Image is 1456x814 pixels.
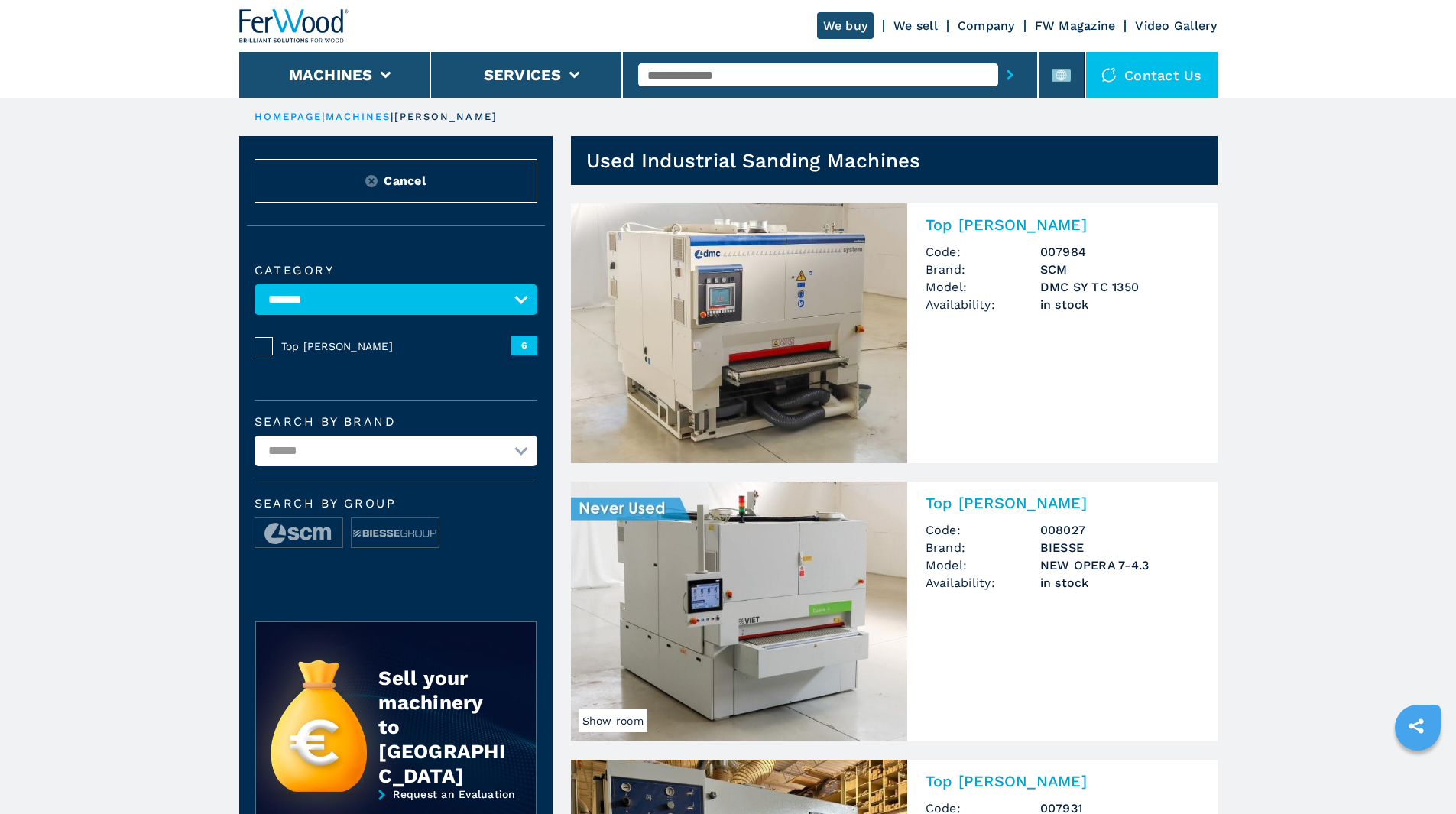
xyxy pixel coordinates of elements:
h3: 007984 [1040,243,1199,261]
a: machines [326,111,391,122]
a: sharethis [1397,707,1435,745]
h3: DMC SY TC 1350 [1040,278,1199,296]
h2: Top [PERSON_NAME] [926,216,1199,234]
span: 6 [511,336,537,355]
img: image [352,518,439,549]
span: Brand: [926,539,1040,556]
h1: Used Industrial Sanding Machines [586,148,921,173]
button: Machines [289,66,373,84]
a: Video Gallery [1135,18,1217,33]
a: Top Sanders SCM DMC SY TC 1350Top [PERSON_NAME]Code:007984Brand:SCMModel:DMC SY TC 1350Availabili... [571,203,1218,463]
span: Cancel [384,172,426,190]
span: in stock [1040,574,1199,592]
span: in stock [1040,296,1199,313]
button: submit-button [998,57,1022,92]
label: Category [255,264,537,277]
button: Services [484,66,562,84]
span: Code: [926,521,1040,539]
img: image [255,518,342,549]
h2: Top [PERSON_NAME] [926,772,1199,790]
span: Brand: [926,261,1040,278]
a: Company [958,18,1015,33]
div: Sell your machinery to [GEOGRAPHIC_DATA] [378,666,505,788]
span: | [322,111,325,122]
span: Availability: [926,574,1040,592]
a: HOMEPAGE [255,111,323,122]
a: We buy [817,12,874,39]
span: Model: [926,556,1040,574]
p: [PERSON_NAME] [394,110,498,124]
span: Search by group [255,498,537,510]
h3: 008027 [1040,521,1199,539]
span: Model: [926,278,1040,296]
img: Reset [365,175,378,187]
span: Code: [926,243,1040,261]
h2: Top [PERSON_NAME] [926,494,1199,512]
span: Show room [579,709,647,732]
label: Search by brand [255,416,537,428]
span: | [391,111,394,122]
span: Availability: [926,296,1040,313]
a: Top Sanders BIESSE NEW OPERA 7-4.3Show roomTop [PERSON_NAME]Code:008027Brand:BIESSEModel:NEW OPER... [571,482,1218,741]
h3: BIESSE [1040,539,1199,556]
button: ResetCancel [255,159,537,203]
img: Contact us [1101,67,1117,83]
div: Contact us [1086,52,1218,98]
span: Top [PERSON_NAME] [281,339,511,354]
h3: SCM [1040,261,1199,278]
img: Top Sanders SCM DMC SY TC 1350 [571,203,907,463]
img: Top Sanders BIESSE NEW OPERA 7-4.3 [571,482,907,741]
a: We sell [893,18,938,33]
a: FW Magazine [1035,18,1116,33]
h3: NEW OPERA 7-4.3 [1040,556,1199,574]
img: Ferwood [239,9,349,43]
